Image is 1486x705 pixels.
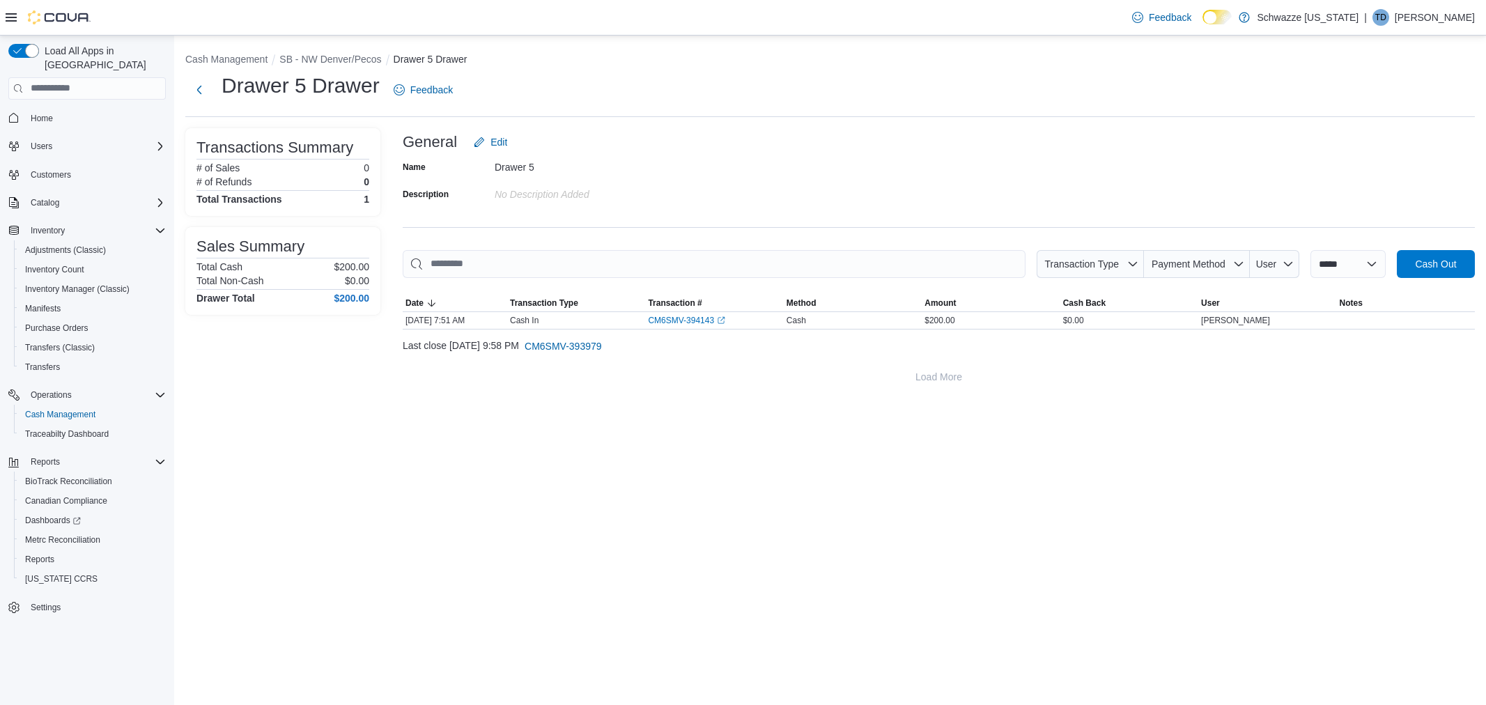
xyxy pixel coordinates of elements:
span: Feedback [1149,10,1191,24]
input: This is a search bar. As you type, the results lower in the page will automatically filter. [403,250,1026,278]
span: Cash Out [1415,257,1456,271]
img: Cova [28,10,91,24]
span: Transfers (Classic) [20,339,166,356]
span: Reports [25,554,54,565]
nav: An example of EuiBreadcrumbs [185,52,1475,69]
span: Load All Apps in [GEOGRAPHIC_DATA] [39,44,166,72]
h3: General [403,134,457,150]
button: User [1250,250,1299,278]
span: Operations [25,387,166,403]
h4: Drawer Total [196,293,255,304]
div: Drawer 5 [495,156,681,173]
span: Settings [25,598,166,616]
h6: # of Sales [196,162,240,173]
span: Transfers (Classic) [25,342,95,353]
a: Traceabilty Dashboard [20,426,114,442]
span: Home [25,109,166,127]
a: Reports [20,551,60,568]
button: Inventory Count [14,260,171,279]
button: Customers [3,164,171,185]
button: Inventory [25,222,70,239]
button: Cash Back [1060,295,1198,311]
span: User [1256,258,1277,270]
p: 0 [364,176,369,187]
a: Transfers (Classic) [20,339,100,356]
button: Users [3,137,171,156]
span: [PERSON_NAME] [1201,315,1270,326]
button: Cash Management [185,54,268,65]
span: BioTrack Reconciliation [20,473,166,490]
label: Name [403,162,426,173]
span: Transaction Type [510,297,578,309]
a: Canadian Compliance [20,493,113,509]
span: Cash [787,315,806,326]
p: | [1364,9,1367,26]
h4: 1 [364,194,369,205]
button: BioTrack Reconciliation [14,472,171,491]
span: Settings [31,602,61,613]
a: Purchase Orders [20,320,94,336]
a: CM6SMV-394143External link [648,315,725,326]
span: Inventory Count [20,261,166,278]
span: Traceabilty Dashboard [20,426,166,442]
button: Load More [403,363,1475,391]
button: Operations [25,387,77,403]
button: Reports [3,452,171,472]
button: Cash Management [14,405,171,424]
span: Reports [20,551,166,568]
span: Catalog [25,194,166,211]
a: Dashboards [20,512,86,529]
h6: # of Refunds [196,176,251,187]
div: [DATE] 7:51 AM [403,312,507,329]
span: Metrc Reconciliation [25,534,100,545]
span: Purchase Orders [20,320,166,336]
a: Customers [25,166,77,183]
button: Method [784,295,922,311]
p: Cash In [510,315,539,326]
a: [US_STATE] CCRS [20,571,103,587]
nav: Complex example [8,102,166,654]
button: User [1198,295,1336,311]
span: Operations [31,389,72,401]
button: Catalog [25,194,65,211]
a: Manifests [20,300,66,317]
a: Feedback [1127,3,1197,31]
div: Last close [DATE] 9:58 PM [403,332,1475,360]
span: Inventory Manager (Classic) [25,284,130,295]
span: Cash Management [20,406,166,423]
span: Cash Back [1063,297,1106,309]
h4: $200.00 [334,293,369,304]
span: Method [787,297,816,309]
span: Adjustments (Classic) [20,242,166,258]
a: Inventory Manager (Classic) [20,281,135,297]
h4: Total Transactions [196,194,282,205]
a: BioTrack Reconciliation [20,473,118,490]
button: Cash Out [1397,250,1475,278]
span: Home [31,113,53,124]
span: Transaction Type [1044,258,1119,270]
a: Home [25,110,59,127]
button: Operations [3,385,171,405]
button: Metrc Reconciliation [14,530,171,550]
span: Traceabilty Dashboard [25,428,109,440]
span: Dashboards [20,512,166,529]
button: Catalog [3,193,171,212]
a: Settings [25,599,66,616]
button: Next [185,76,213,104]
span: Catalog [31,197,59,208]
a: Adjustments (Classic) [20,242,111,258]
span: CM6SMV-393979 [525,339,602,353]
span: Customers [25,166,166,183]
span: Payment Method [1152,258,1225,270]
span: Washington CCRS [20,571,166,587]
button: Reports [25,454,65,470]
span: Reports [31,456,60,467]
span: Transfers [20,359,166,375]
input: Dark Mode [1202,10,1232,24]
button: Drawer 5 Drawer [394,54,467,65]
span: Metrc Reconciliation [20,532,166,548]
a: Dashboards [14,511,171,530]
span: Manifests [20,300,166,317]
p: $0.00 [345,275,369,286]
